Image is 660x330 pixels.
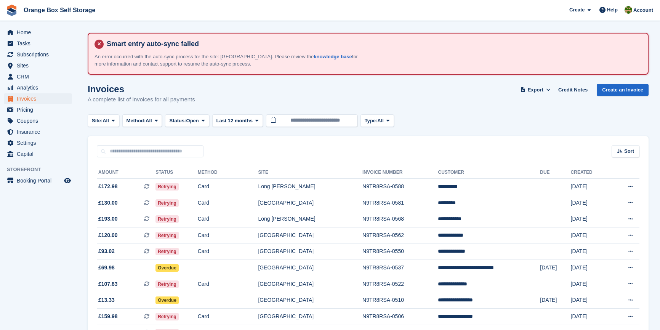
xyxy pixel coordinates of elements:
[169,117,186,125] span: Status:
[571,276,610,292] td: [DATE]
[4,149,72,159] a: menu
[362,167,438,179] th: Invoice Number
[88,114,119,127] button: Site: All
[571,195,610,211] td: [DATE]
[198,211,258,227] td: Card
[519,84,552,96] button: Export
[258,211,362,227] td: Long [PERSON_NAME]
[540,260,570,276] td: [DATE]
[98,280,118,288] span: £107.83
[103,117,109,125] span: All
[633,6,653,14] span: Account
[571,179,610,195] td: [DATE]
[571,308,610,325] td: [DATE]
[155,280,179,288] span: Retrying
[4,49,72,60] a: menu
[377,117,384,125] span: All
[362,260,438,276] td: N9TR8RSA-0537
[258,179,362,195] td: Long [PERSON_NAME]
[155,232,179,239] span: Retrying
[624,147,634,155] span: Sort
[4,71,72,82] a: menu
[165,114,209,127] button: Status: Open
[4,60,72,71] a: menu
[155,313,179,320] span: Retrying
[98,199,118,207] span: £130.00
[258,227,362,243] td: [GEOGRAPHIC_DATA]
[4,27,72,38] a: menu
[571,227,610,243] td: [DATE]
[362,195,438,211] td: N9TR8RSA-0581
[571,292,610,309] td: [DATE]
[155,183,179,191] span: Retrying
[555,84,591,96] a: Credit Notes
[4,93,72,104] a: menu
[17,175,62,186] span: Booking Portal
[95,53,361,68] p: An error occurred with the auto-sync process for the site: [GEOGRAPHIC_DATA]. Please review the f...
[6,5,18,16] img: stora-icon-8386f47178a22dfd0bd8f6a31ec36ba5ce8667c1dd55bd0f319d3a0aa187defe.svg
[104,40,642,48] h4: Smart entry auto-sync failed
[258,195,362,211] td: [GEOGRAPHIC_DATA]
[571,243,610,260] td: [DATE]
[198,167,258,179] th: Method
[98,215,118,223] span: £193.00
[362,276,438,292] td: N9TR8RSA-0522
[63,176,72,185] a: Preview store
[198,243,258,260] td: Card
[198,195,258,211] td: Card
[98,247,115,255] span: £93.02
[88,95,195,104] p: A complete list of invoices for all payments
[540,167,570,179] th: Due
[571,260,610,276] td: [DATE]
[17,115,62,126] span: Coupons
[597,84,649,96] a: Create an Invoice
[362,292,438,309] td: N9TR8RSA-0510
[155,199,179,207] span: Retrying
[528,86,543,94] span: Export
[17,60,62,71] span: Sites
[7,166,76,173] span: Storefront
[122,114,162,127] button: Method: All
[4,175,72,186] a: menu
[362,243,438,260] td: N9TR8RSA-0550
[17,82,62,93] span: Analytics
[607,6,618,14] span: Help
[98,264,115,272] span: £69.98
[198,276,258,292] td: Card
[17,38,62,49] span: Tasks
[155,248,179,255] span: Retrying
[98,183,118,191] span: £172.98
[98,296,115,304] span: £13.33
[362,227,438,243] td: N9TR8RSA-0562
[97,167,155,179] th: Amount
[314,54,352,59] a: knowledge base
[17,27,62,38] span: Home
[258,292,362,309] td: [GEOGRAPHIC_DATA]
[198,308,258,325] td: Card
[216,117,253,125] span: Last 12 months
[186,117,199,125] span: Open
[88,84,195,94] h1: Invoices
[155,264,179,272] span: Overdue
[4,127,72,137] a: menu
[258,243,362,260] td: [GEOGRAPHIC_DATA]
[362,211,438,227] td: N9TR8RSA-0568
[212,114,263,127] button: Last 12 months
[362,179,438,195] td: N9TR8RSA-0588
[92,117,103,125] span: Site:
[127,117,146,125] span: Method:
[4,138,72,148] a: menu
[17,127,62,137] span: Insurance
[17,49,62,60] span: Subscriptions
[155,296,179,304] span: Overdue
[17,71,62,82] span: CRM
[258,167,362,179] th: Site
[198,179,258,195] td: Card
[17,93,62,104] span: Invoices
[438,167,540,179] th: Customer
[98,312,118,320] span: £159.98
[540,292,570,309] td: [DATE]
[198,227,258,243] td: Card
[365,117,378,125] span: Type:
[17,104,62,115] span: Pricing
